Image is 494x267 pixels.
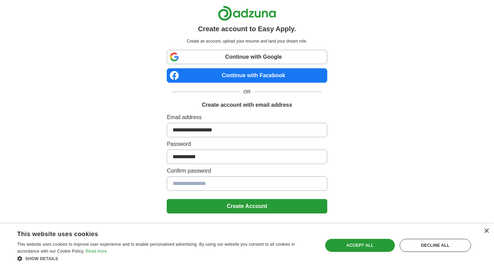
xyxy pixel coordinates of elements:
div: Decline all [400,239,471,252]
p: Create an account, upload your resume and land your dream role. [168,38,326,44]
div: Accept all [325,239,395,252]
h1: Create account to Easy Apply. [198,24,296,34]
img: Adzuna logo [218,5,276,21]
h1: Create account with email address [202,101,292,109]
span: Show details [25,256,58,261]
button: Create Account [167,199,327,213]
div: Close [484,229,489,234]
div: This website uses cookies [17,228,297,238]
label: Confirm password [167,167,327,175]
a: Continue with Facebook [167,68,327,83]
span: OR [239,88,255,95]
a: Read more, opens a new window [86,249,107,254]
div: Show details [17,255,314,262]
label: Email address [167,113,327,121]
a: Continue with Google [167,50,327,64]
label: Password [167,140,327,148]
span: This website uses cookies to improve user experience and to enable personalised advertising. By u... [17,242,295,254]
